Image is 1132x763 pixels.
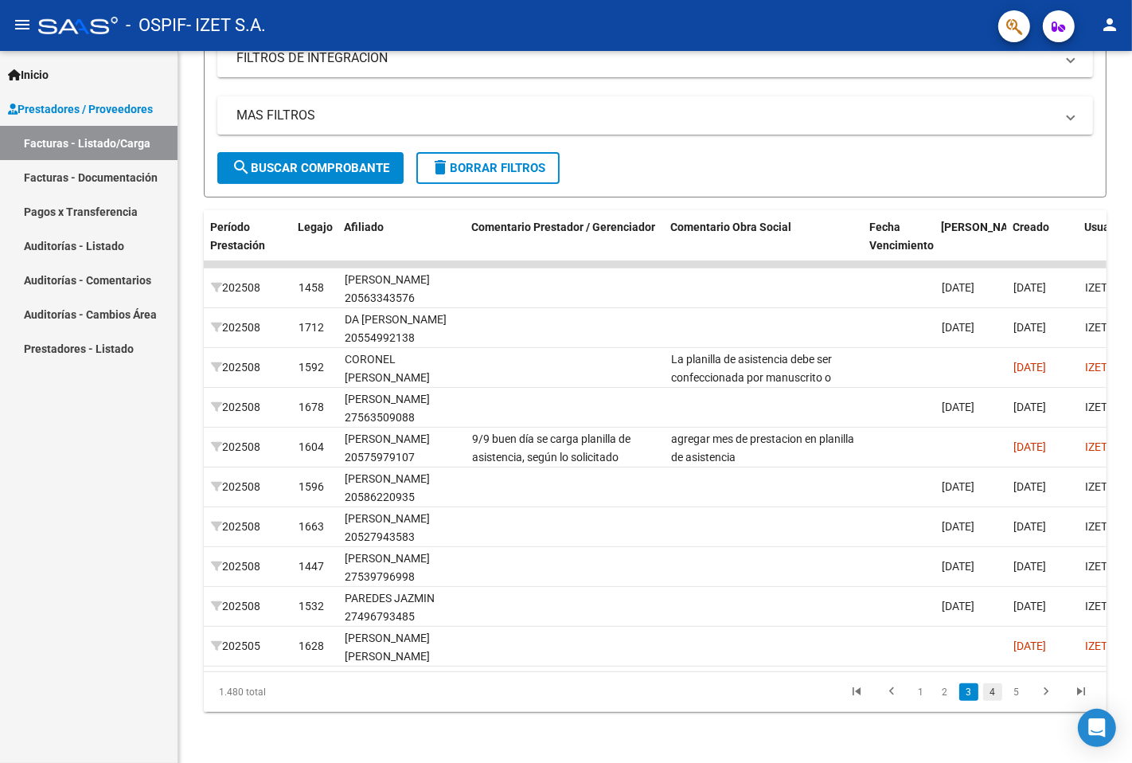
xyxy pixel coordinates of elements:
mat-icon: search [232,158,251,177]
datatable-header-cell: Creado [1006,210,1078,280]
span: La planilla de asistencia debe ser confeccionada por manuscrito o digitalmente pero impresa al mo... [671,353,843,492]
span: IZET S.A. [1085,480,1130,493]
a: 5 [1007,683,1026,701]
span: Buscar Comprobante [232,161,389,175]
span: [DATE] [1013,401,1046,413]
span: Comentario Obra Social [670,221,791,233]
div: PAREDES JAZMIN 27496793485 [345,589,459,626]
a: go to first page [841,683,872,701]
div: CORONEL [PERSON_NAME] [PERSON_NAME] 20497478074 [345,350,459,423]
div: [PERSON_NAME] 20563343576 [345,271,459,307]
span: 202508 [211,440,260,453]
div: [PERSON_NAME] 20575979107 [345,430,459,467]
span: Borrar Filtros [431,161,545,175]
mat-icon: delete [431,158,450,177]
mat-expansion-panel-header: MAS FILTROS [217,96,1093,135]
span: IZET S.A. [1085,361,1130,374]
li: page 2 [933,679,957,706]
div: [PERSON_NAME] 27563509088 [345,390,459,427]
span: [DATE] [942,321,974,334]
span: [DATE] [942,520,974,533]
span: [DATE] [1013,321,1046,334]
span: Fecha Vencimiento [869,221,934,252]
li: page 1 [909,679,933,706]
a: 1 [911,683,931,701]
span: 202508 [211,321,260,334]
datatable-header-cell: Legajo [291,210,338,280]
span: [DATE] [1013,600,1046,612]
div: 1.480 total [204,672,381,712]
span: [DATE] [1013,440,1046,453]
mat-panel-title: MAS FILTROS [236,107,1055,124]
span: 9/9 buen día se carga planilla de asistencia, según lo solicitado [472,432,630,464]
div: 1678 [299,398,324,417]
mat-icon: person [1100,15,1119,34]
span: IZET S.A. [1085,560,1130,573]
span: Período Prestación [210,221,265,252]
span: [DATE] [1013,560,1046,573]
span: [DATE] [1013,361,1046,374]
span: Comentario Prestador / Gerenciador [471,221,655,233]
div: [PERSON_NAME] [PERSON_NAME] 20583088270 [345,629,459,683]
button: Borrar Filtros [416,152,560,184]
div: 1712 [299,319,324,337]
div: 1592 [299,358,324,377]
span: 202508 [211,361,260,374]
a: go to next page [1031,683,1061,701]
a: go to last page [1066,683,1096,701]
div: 1447 [299,558,324,576]
span: 202508 [211,560,260,573]
mat-panel-title: FILTROS DE INTEGRACION [236,49,1055,67]
span: 202508 [211,281,260,294]
span: Usuario [1084,221,1123,233]
span: Prestadores / Proveedores [8,100,153,118]
div: 1628 [299,637,324,655]
span: 202508 [211,600,260,612]
span: [DATE] [942,281,974,294]
a: 4 [983,683,1002,701]
li: page 5 [1005,679,1029,706]
span: [DATE] [1013,281,1046,294]
mat-expansion-panel-header: FILTROS DE INTEGRACION [217,39,1093,77]
span: Inicio [8,66,49,84]
mat-icon: menu [13,15,32,34]
span: [DATE] [1013,640,1046,652]
span: 202508 [211,401,260,413]
datatable-header-cell: Afiliado [338,210,465,280]
span: Legajo [298,221,333,233]
span: [DATE] [1013,520,1046,533]
span: IZET S.A. [1085,640,1130,652]
a: 3 [959,683,978,701]
datatable-header-cell: Período Prestación [204,210,291,280]
datatable-header-cell: Comentario Obra Social [664,210,863,280]
div: 1532 [299,597,324,616]
span: [DATE] [942,401,974,413]
datatable-header-cell: Comentario Prestador / Gerenciador [465,210,664,280]
span: [DATE] [1013,480,1046,493]
span: agregar mes de prestacion en planilla de asistencia [671,432,854,464]
a: go to previous page [876,683,907,701]
button: Buscar Comprobante [217,152,404,184]
span: - OSPIF [126,8,186,43]
span: [PERSON_NAME] [941,221,1027,233]
span: 202505 [211,640,260,652]
span: [DATE] [942,600,974,612]
div: Open Intercom Messenger [1078,709,1116,747]
div: [PERSON_NAME] 27539796998 [345,550,459,586]
span: IZET S.A. [1085,520,1130,533]
div: [PERSON_NAME] 20586220935 [345,470,459,507]
span: 202508 [211,520,260,533]
div: 1604 [299,438,324,456]
span: Creado [1013,221,1049,233]
a: 2 [935,683,954,701]
div: 1663 [299,518,324,536]
span: [DATE] [942,480,974,493]
li: page 4 [981,679,1005,706]
span: IZET S.A. [1085,281,1130,294]
div: 1458 [299,279,324,297]
div: [PERSON_NAME] 20527943583 [345,510,459,546]
span: - IZET S.A. [186,8,266,43]
span: [DATE] [942,560,974,573]
span: IZET S.A. [1085,600,1130,612]
datatable-header-cell: Fecha Vencimiento [863,210,935,280]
